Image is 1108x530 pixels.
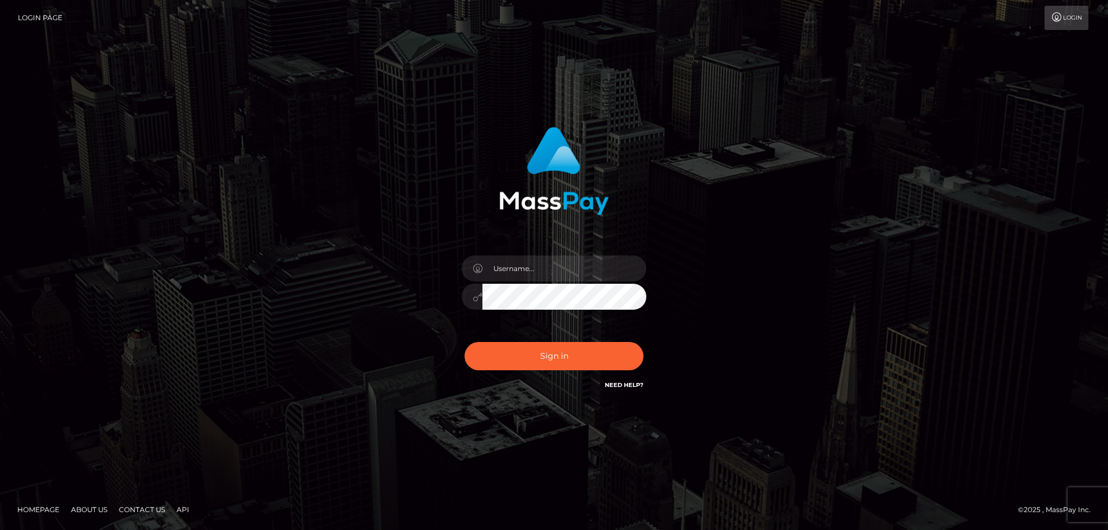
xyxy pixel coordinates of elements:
button: Sign in [465,342,643,370]
a: Contact Us [114,501,170,518]
div: © 2025 , MassPay Inc. [1018,503,1099,516]
a: Need Help? [605,381,643,389]
a: Homepage [13,501,64,518]
a: Login [1045,6,1088,30]
img: MassPay Login [499,127,609,215]
a: API [172,501,194,518]
input: Username... [482,255,646,281]
a: About Us [66,501,112,518]
a: Login Page [18,6,62,30]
